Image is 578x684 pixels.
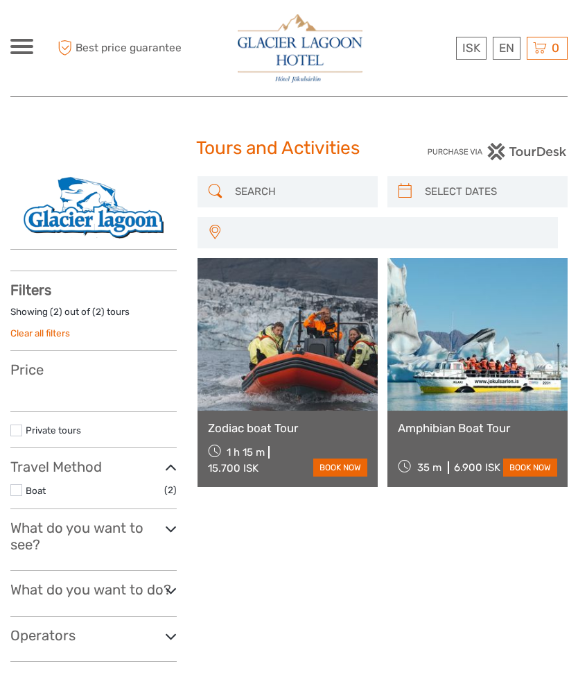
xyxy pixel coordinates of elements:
[10,305,177,327] div: Showing ( ) out of ( ) tours
[10,459,177,475] h3: Travel Method
[10,627,177,644] h3: Operators
[26,425,81,436] a: Private tours
[493,37,520,60] div: EN
[227,446,265,459] span: 1 h 15 m
[24,176,164,239] img: 314-1_logo_thumbnail.png
[238,14,362,83] img: 2790-86ba44ba-e5e5-4a53-8ab7-28051417b7bc_logo_big.jpg
[427,143,568,160] img: PurchaseViaTourDesk.png
[417,461,441,474] span: 35 m
[54,37,182,60] span: Best price guarantee
[419,180,561,204] input: SELECT DATES
[196,137,382,160] h1: Tours and Activities
[313,459,367,477] a: book now
[503,459,557,477] a: book now
[398,421,557,435] a: Amphibian Boat Tour
[10,282,51,298] strong: Filters
[229,180,371,204] input: SEARCH
[550,41,561,55] span: 0
[208,462,259,474] div: 15.700 ISK
[10,327,70,339] a: Clear all filters
[26,485,46,496] a: Boat
[10,520,177,554] h3: What do you want to see?
[10,581,177,598] h3: What do you want to do?
[53,305,59,318] label: 2
[462,41,480,55] span: ISK
[10,361,177,378] h3: Price
[96,305,101,318] label: 2
[164,482,177,498] span: (2)
[208,421,367,435] a: Zodiac boat Tour
[454,461,500,474] div: 6.900 ISK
